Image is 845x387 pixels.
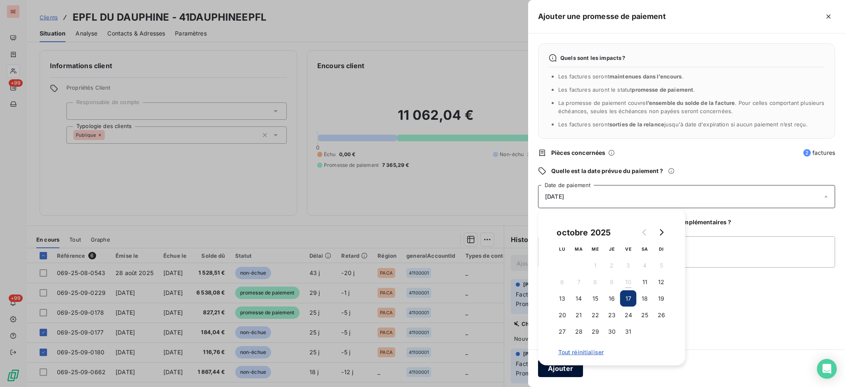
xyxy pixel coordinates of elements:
[554,274,571,290] button: 6
[620,323,637,340] button: 31
[817,359,837,379] div: Open Intercom Messenger
[571,241,587,257] th: mardi
[803,149,835,157] span: factures
[587,290,604,307] button: 15
[587,257,604,274] button: 1
[560,55,625,61] span: Quels sont les impacts ?
[554,290,571,307] button: 13
[558,100,825,114] span: La promesse de paiement couvre . Pour celles comportant plusieurs échéances, seules les échéances...
[620,307,637,323] button: 24
[571,307,587,323] button: 21
[653,290,670,307] button: 19
[571,274,587,290] button: 7
[620,241,637,257] th: vendredi
[554,226,614,239] div: octobre 2025
[604,290,620,307] button: 16
[609,121,664,128] span: sorties de la relance
[538,11,666,22] h5: Ajouter une promesse de paiement
[551,149,606,157] span: Pièces concernées
[554,323,571,340] button: 27
[554,307,571,323] button: 20
[587,307,604,323] button: 22
[637,307,653,323] button: 25
[604,257,620,274] button: 2
[551,167,663,175] span: Quelle est la date prévue du paiement ?
[620,290,637,307] button: 17
[571,323,587,340] button: 28
[653,241,670,257] th: dimanche
[558,121,807,128] span: Les factures seront jusqu'à date d'expiration si aucun paiement n’est reçu.
[545,193,564,200] span: [DATE]
[637,290,653,307] button: 18
[653,224,670,241] button: Go to next month
[604,323,620,340] button: 30
[558,73,684,80] span: Les factures seront .
[604,241,620,257] th: jeudi
[587,323,604,340] button: 29
[587,274,604,290] button: 8
[653,257,670,274] button: 5
[571,290,587,307] button: 14
[587,241,604,257] th: mercredi
[803,149,811,157] span: 2
[653,307,670,323] button: 26
[620,257,637,274] button: 3
[620,274,637,290] button: 10
[637,224,653,241] button: Go to previous month
[646,100,735,106] span: l’ensemble du solde de la facture
[558,349,666,356] span: Tout réinitialiser
[554,241,571,257] th: lundi
[604,274,620,290] button: 9
[637,257,653,274] button: 4
[604,307,620,323] button: 23
[609,73,682,80] span: maintenues dans l’encours
[538,236,835,268] textarea: TDB - Virt reçu le 10/10
[653,274,670,290] button: 12
[558,86,695,93] span: Les factures auront le statut .
[637,274,653,290] button: 11
[538,360,583,377] button: Ajouter
[632,86,693,93] span: promesse de paiement
[637,241,653,257] th: samedi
